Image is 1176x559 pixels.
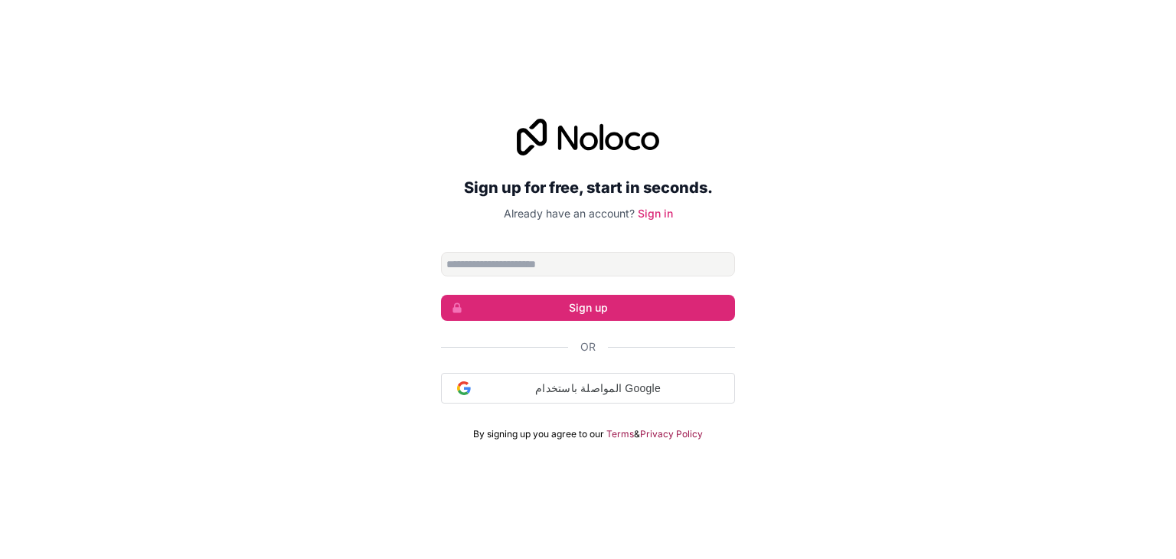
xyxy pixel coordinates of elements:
[441,295,735,321] button: Sign up
[441,252,735,276] input: Email address
[441,373,735,404] div: المواصلة باستخدام Google
[580,339,596,355] span: Or
[433,402,743,436] iframe: زر تسجيل الدخول باستخدام حساب Google
[471,381,725,397] span: المواصلة باستخدام Google
[504,207,635,220] span: Already have an account?
[638,207,673,220] a: Sign in
[441,174,735,201] h2: Sign up for free, start in seconds.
